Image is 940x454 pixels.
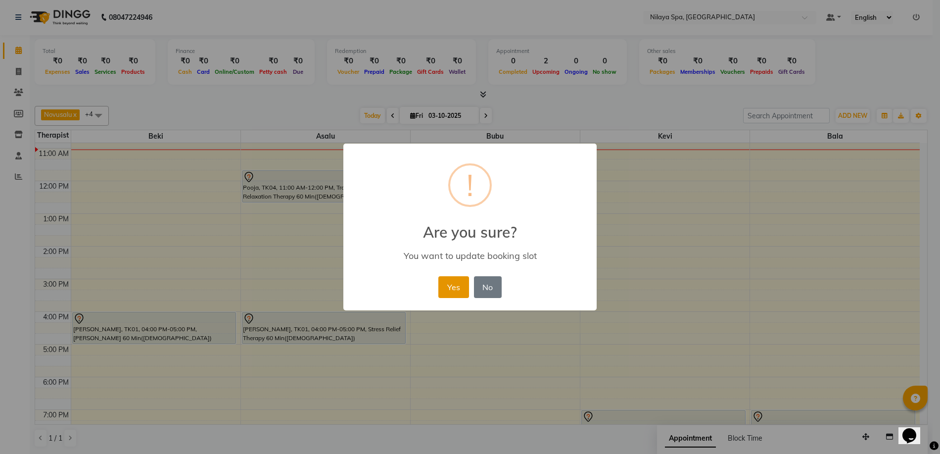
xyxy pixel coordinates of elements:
[343,211,597,241] h2: Are you sure?
[467,165,473,205] div: !
[898,414,930,444] iframe: chat widget
[474,276,502,298] button: No
[358,250,582,261] div: You want to update booking slot
[438,276,469,298] button: Yes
